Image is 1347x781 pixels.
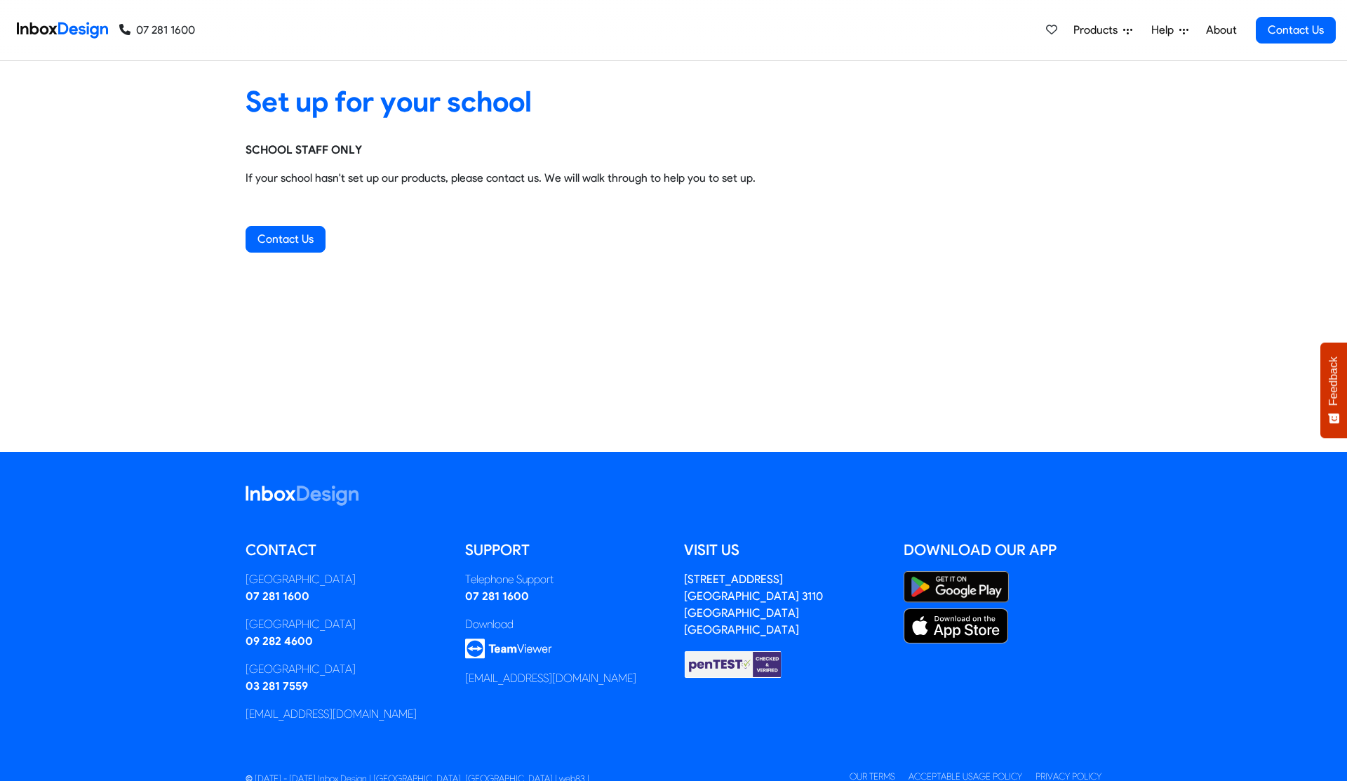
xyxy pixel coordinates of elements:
a: 07 281 1600 [246,589,309,603]
img: Google Play Store [904,571,1009,603]
a: Contact Us [246,226,326,253]
a: [EMAIL_ADDRESS][DOMAIN_NAME] [246,707,417,721]
div: [GEOGRAPHIC_DATA] [246,616,444,633]
h5: Download our App [904,540,1102,561]
img: logo_inboxdesign_white.svg [246,486,358,506]
div: Telephone Support [465,571,664,588]
a: Checked & Verified by penTEST [684,657,782,670]
a: Help [1146,16,1194,44]
a: Contact Us [1256,17,1336,44]
a: 03 281 7559 [246,679,308,693]
strong: SCHOOL STAFF ONLY [246,143,362,156]
img: logo_teamviewer.svg [465,639,552,659]
h5: Support [465,540,664,561]
button: Feedback - Show survey [1320,342,1347,438]
h5: Contact [246,540,444,561]
span: Products [1073,22,1123,39]
span: Feedback [1327,356,1340,406]
p: If your school hasn't set up our products, please contact us. We will walk through to help you to... [246,170,1101,187]
div: [GEOGRAPHIC_DATA] [246,661,444,678]
a: [STREET_ADDRESS][GEOGRAPHIC_DATA] 3110[GEOGRAPHIC_DATA][GEOGRAPHIC_DATA] [684,573,823,636]
div: [GEOGRAPHIC_DATA] [246,571,444,588]
a: 07 281 1600 [465,589,529,603]
img: Checked & Verified by penTEST [684,650,782,679]
a: 07 281 1600 [119,22,195,39]
img: Apple App Store [904,608,1009,643]
a: About [1202,16,1240,44]
address: [STREET_ADDRESS] [GEOGRAPHIC_DATA] 3110 [GEOGRAPHIC_DATA] [GEOGRAPHIC_DATA] [684,573,823,636]
div: Download [465,616,664,633]
h5: Visit us [684,540,883,561]
a: Products [1068,16,1138,44]
a: 09 282 4600 [246,634,313,648]
span: Help [1151,22,1179,39]
heading: Set up for your school [246,84,1101,119]
a: [EMAIL_ADDRESS][DOMAIN_NAME] [465,672,636,685]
